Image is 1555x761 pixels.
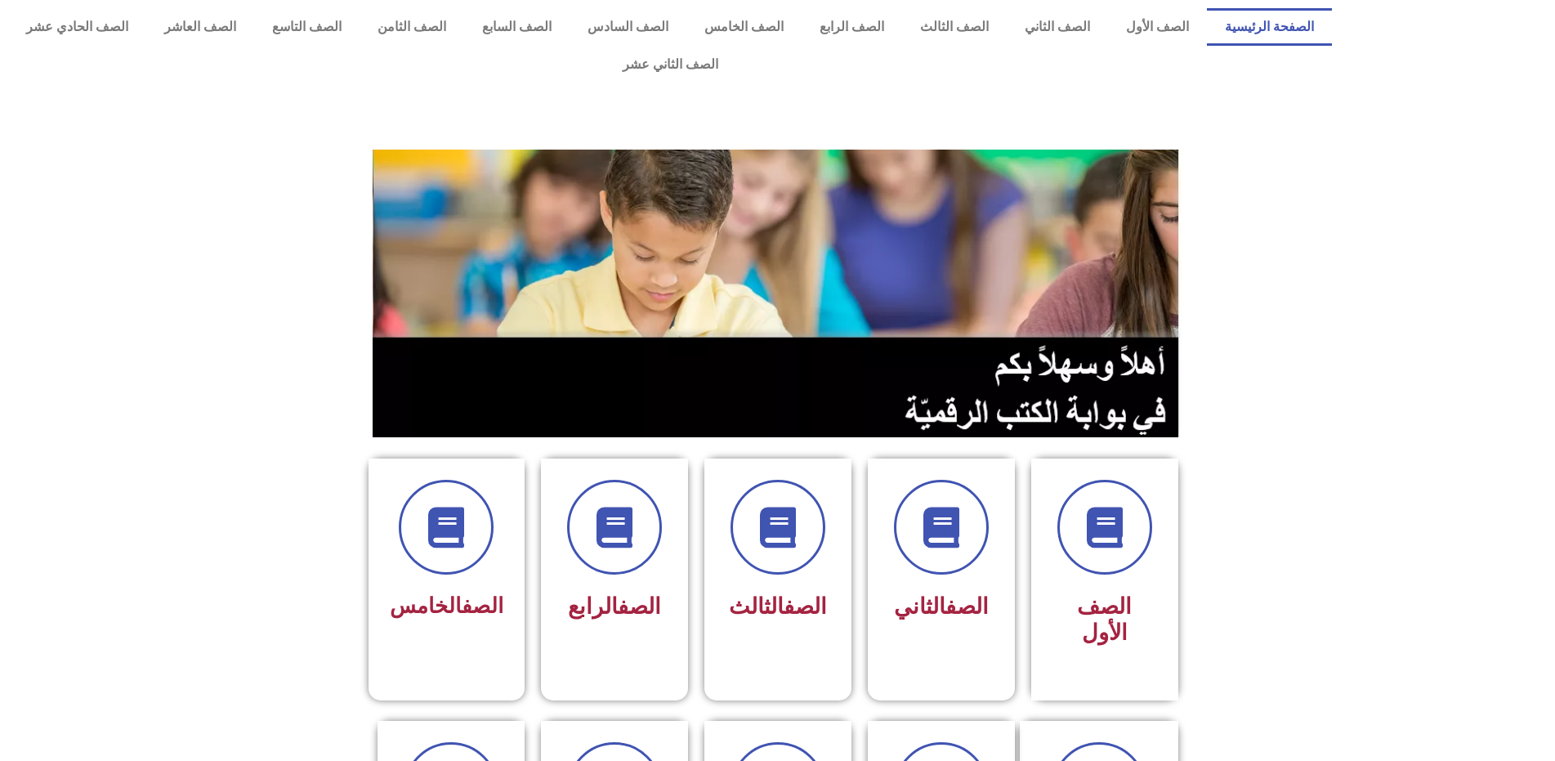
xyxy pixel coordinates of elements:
[8,8,146,46] a: الصف الحادي عشر
[784,593,827,620] a: الصف
[568,593,661,620] span: الرابع
[1108,8,1207,46] a: الصف الأول
[1007,8,1108,46] a: الصف الثاني
[618,593,661,620] a: الصف
[254,8,360,46] a: الصف التاسع
[902,8,1007,46] a: الصف الثالث
[729,593,827,620] span: الثالث
[360,8,464,46] a: الصف الثامن
[146,8,254,46] a: الصف العاشر
[8,46,1332,83] a: الصف الثاني عشر
[390,593,503,618] span: الخامس
[894,593,989,620] span: الثاني
[464,8,570,46] a: الصف السابع
[570,8,686,46] a: الصف السادس
[462,593,503,618] a: الصف
[1207,8,1332,46] a: الصفحة الرئيسية
[686,8,802,46] a: الصف الخامس
[945,593,989,620] a: الصف
[1077,593,1132,646] span: الصف الأول
[802,8,902,46] a: الصف الرابع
